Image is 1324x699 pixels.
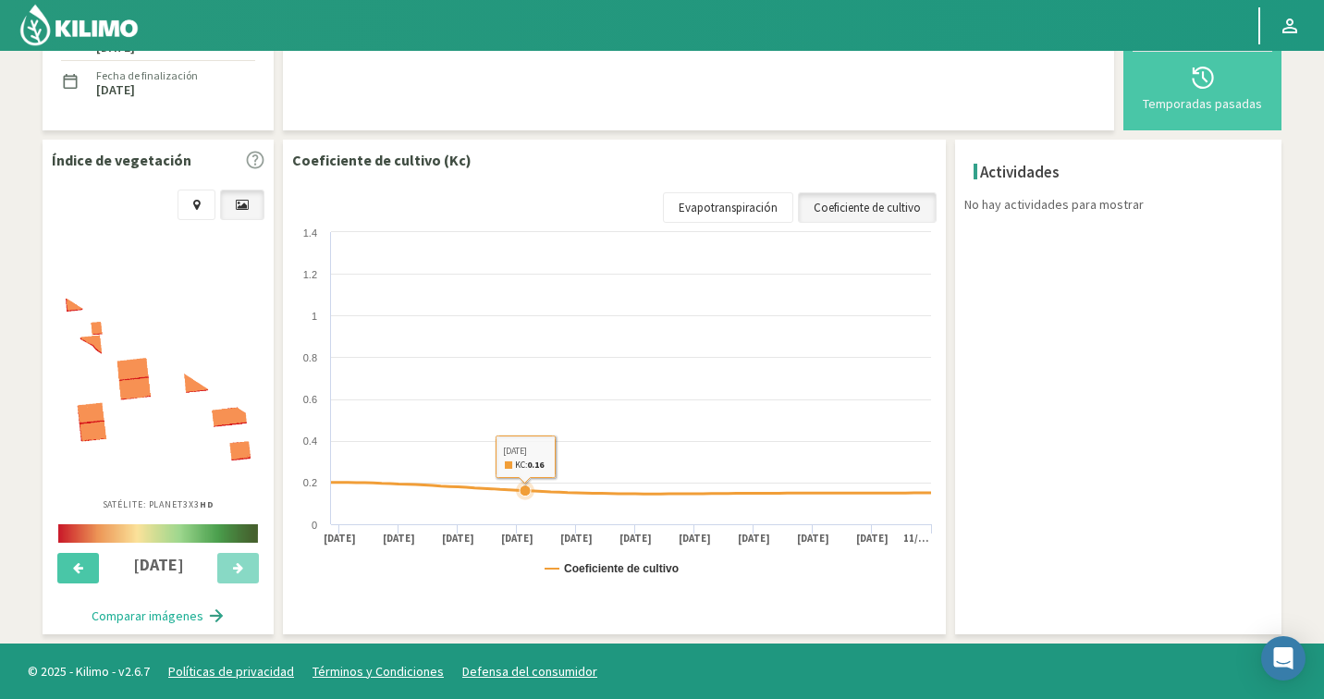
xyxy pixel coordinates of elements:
[797,532,829,546] text: [DATE]
[1138,97,1267,110] div: Temporadas pasadas
[292,149,472,171] p: Coeficiente de cultivo (Kc)
[18,662,159,681] span: © 2025 - Kilimo - v2.6.7
[964,195,1281,215] p: No hay actividades para mostrar
[312,311,317,322] text: 1
[312,520,317,531] text: 0
[168,663,294,680] a: Políticas de privacidad
[560,532,593,546] text: [DATE]
[501,532,533,546] text: [DATE]
[738,532,770,546] text: [DATE]
[73,597,244,634] button: Comparar imágenes
[183,498,215,510] span: 3X3
[663,192,793,224] a: Evapotranspiración
[903,532,928,545] text: 11/…
[564,562,679,575] text: Coeficiente de cultivo
[103,497,215,511] p: Satélite: Planet
[798,192,937,224] a: Coeficiente de cultivo
[96,42,135,54] label: [DATE]
[200,498,215,510] b: HD
[52,149,191,171] p: Índice de vegetación
[1133,52,1272,121] button: Temporadas pasadas
[619,532,652,546] text: [DATE]
[313,663,444,680] a: Términos y Condiciones
[383,532,415,546] text: [DATE]
[66,299,251,460] img: c066bf64-c3b4-4961-9508-2d103f07de9b_-_planet_-_2025-08-06.png
[58,524,258,543] img: scale
[303,269,317,280] text: 1.2
[303,394,317,405] text: 0.6
[442,532,474,546] text: [DATE]
[679,532,711,546] text: [DATE]
[462,663,597,680] a: Defensa del consumidor
[980,164,1060,181] h4: Actividades
[303,352,317,363] text: 0.8
[324,532,356,546] text: [DATE]
[1261,636,1306,681] div: Open Intercom Messenger
[856,532,889,546] text: [DATE]
[110,556,207,574] h4: [DATE]
[303,227,317,239] text: 1.4
[18,3,140,47] img: Kilimo
[303,477,317,488] text: 0.2
[96,67,198,84] label: Fecha de finalización
[303,435,317,447] text: 0.4
[96,84,135,96] label: [DATE]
